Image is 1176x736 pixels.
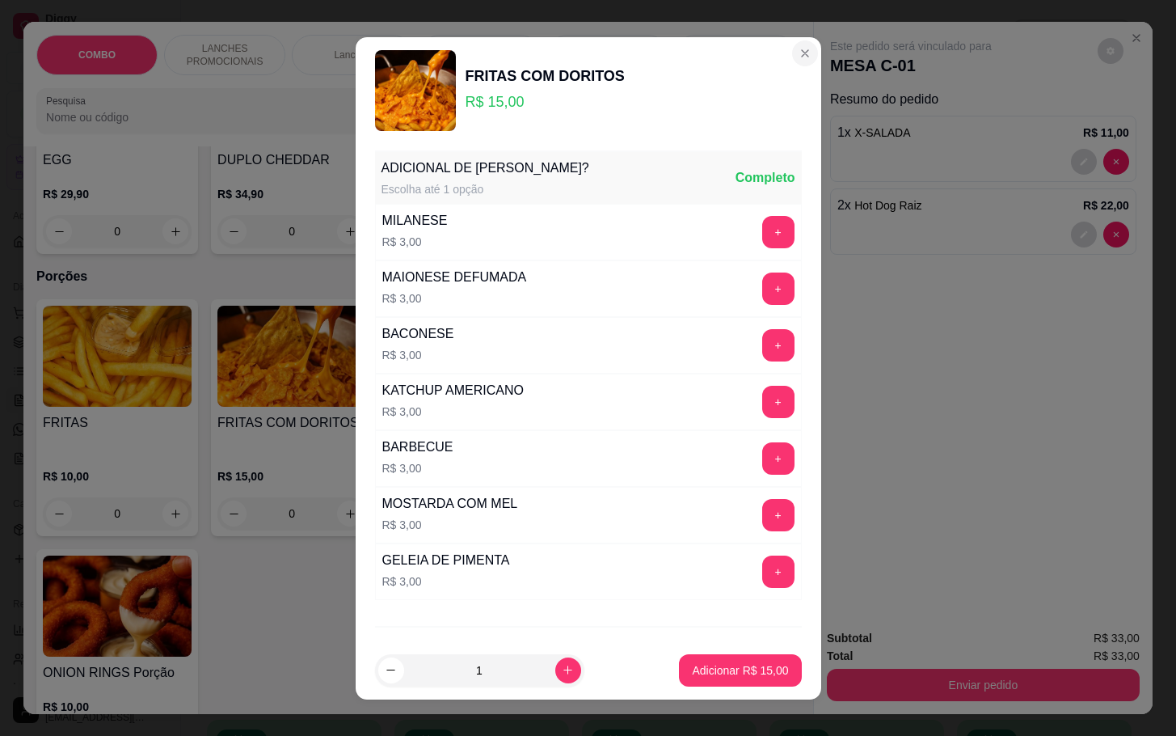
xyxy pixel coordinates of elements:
[382,234,448,250] p: R$ 3,00
[736,168,795,188] div: Completo
[382,573,510,590] p: R$ 3,00
[762,216,795,248] button: add
[381,181,589,197] div: Escolha até 1 opção
[555,658,581,683] button: increase-product-quantity
[382,211,448,231] div: MILANESE
[762,386,795,418] button: add
[382,290,527,307] p: R$ 3,00
[382,268,527,287] div: MAIONESE DEFUMADA
[679,654,801,687] button: Adicionar R$ 15,00
[375,50,456,131] img: product-image
[762,329,795,362] button: add
[382,460,453,476] p: R$ 3,00
[378,658,404,683] button: decrease-product-quantity
[382,517,518,533] p: R$ 3,00
[792,40,818,66] button: Close
[466,65,625,87] div: FRITAS COM DORITOS
[382,347,454,363] p: R$ 3,00
[382,438,453,457] div: BARBECUE
[762,499,795,531] button: add
[466,91,625,113] p: R$ 15,00
[762,273,795,305] button: add
[382,324,454,344] div: BACONESE
[762,556,795,588] button: add
[381,159,589,178] div: ADICIONAL DE [PERSON_NAME]?
[382,551,510,570] div: GELEIA DE PIMENTA
[382,494,518,514] div: MOSTARDA COM MEL
[762,442,795,475] button: add
[692,662,788,679] p: Adicionar R$ 15,00
[382,381,524,400] div: KATCHUP AMERICANO
[382,404,524,420] p: R$ 3,00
